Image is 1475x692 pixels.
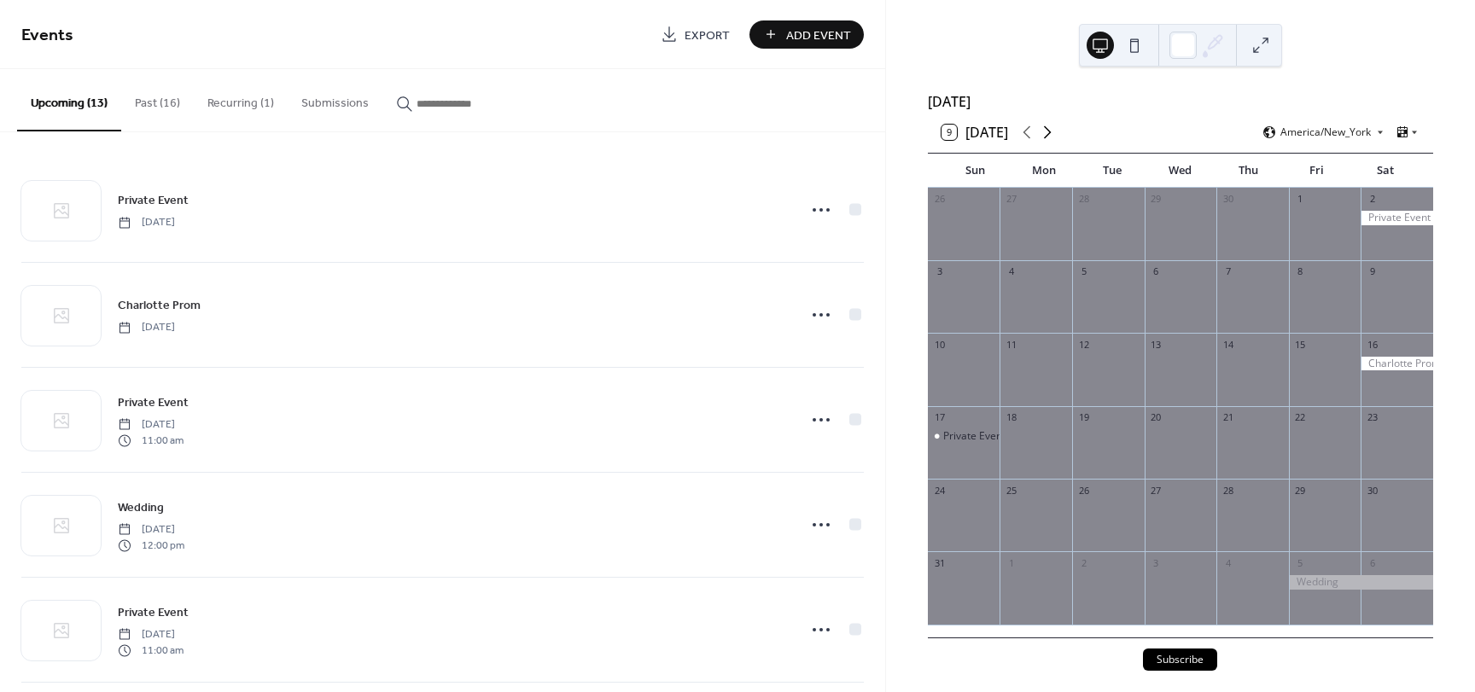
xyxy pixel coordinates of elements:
[1366,193,1379,206] div: 2
[1077,411,1090,424] div: 19
[1294,556,1307,569] div: 5
[1221,484,1234,497] div: 28
[118,297,201,315] span: Charlotte Prom
[1280,127,1371,137] span: America/New_York
[933,556,946,569] div: 31
[942,154,1010,188] div: Sun
[21,19,73,52] span: Events
[17,69,121,131] button: Upcoming (13)
[1005,338,1017,351] div: 11
[1366,484,1379,497] div: 30
[118,393,189,412] a: Private Event
[118,215,175,230] span: [DATE]
[1005,193,1017,206] div: 27
[118,190,189,210] a: Private Event
[1143,648,1217,671] button: Subscribe
[118,417,184,433] span: [DATE]
[1366,411,1379,424] div: 23
[118,433,184,448] span: 11:00 am
[118,627,184,643] span: [DATE]
[288,69,382,130] button: Submissions
[1294,411,1307,424] div: 22
[118,643,184,658] span: 11:00 am
[1005,411,1017,424] div: 18
[1294,338,1307,351] div: 15
[121,69,194,130] button: Past (16)
[749,20,864,49] button: Add Event
[943,429,1006,444] div: Private Event
[1289,575,1433,590] div: Wedding
[118,604,189,622] span: Private Event
[786,26,851,44] span: Add Event
[118,497,164,517] a: Wedding
[933,338,946,351] div: 10
[1150,556,1163,569] div: 3
[1294,193,1307,206] div: 1
[1077,265,1090,278] div: 5
[928,91,1433,112] div: [DATE]
[1150,193,1163,206] div: 29
[1005,265,1017,278] div: 4
[194,69,288,130] button: Recurring (1)
[1077,193,1090,206] div: 28
[118,295,201,315] a: Charlotte Prom
[1361,357,1433,371] div: Charlotte Prom
[118,394,189,412] span: Private Event
[1146,154,1215,188] div: Wed
[1150,265,1163,278] div: 6
[1221,556,1234,569] div: 4
[118,320,175,335] span: [DATE]
[1366,338,1379,351] div: 16
[1005,484,1017,497] div: 25
[1366,556,1379,569] div: 6
[1150,338,1163,351] div: 13
[1366,265,1379,278] div: 9
[685,26,730,44] span: Export
[118,522,184,538] span: [DATE]
[118,538,184,553] span: 12:00 pm
[928,429,1000,444] div: Private Event
[1077,556,1090,569] div: 2
[1361,211,1433,225] div: Private Event
[933,484,946,497] div: 24
[1221,265,1234,278] div: 7
[1294,265,1307,278] div: 8
[1010,154,1078,188] div: Mon
[1077,484,1090,497] div: 26
[1077,338,1090,351] div: 12
[1150,411,1163,424] div: 20
[1294,484,1307,497] div: 29
[1283,154,1351,188] div: Fri
[1221,338,1234,351] div: 14
[118,499,164,517] span: Wedding
[933,265,946,278] div: 3
[1221,411,1234,424] div: 21
[1078,154,1146,188] div: Tue
[1215,154,1283,188] div: Thu
[1150,484,1163,497] div: 27
[1005,556,1017,569] div: 1
[118,192,189,210] span: Private Event
[933,193,946,206] div: 26
[1221,193,1234,206] div: 30
[936,120,1014,144] button: 9[DATE]
[118,602,189,622] a: Private Event
[933,411,946,424] div: 17
[1351,154,1420,188] div: Sat
[648,20,743,49] a: Export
